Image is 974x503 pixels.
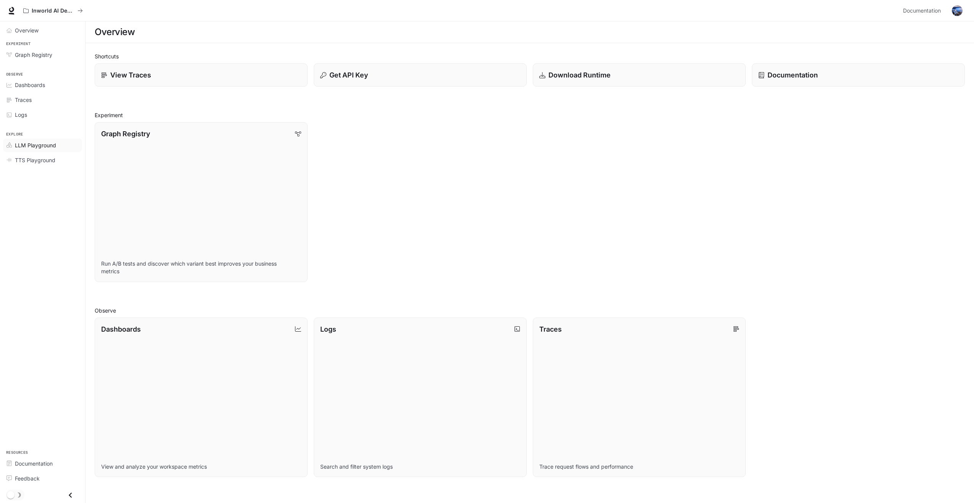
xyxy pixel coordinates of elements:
[101,463,301,471] p: View and analyze your workspace metrics
[900,3,947,18] a: Documentation
[3,108,82,121] a: Logs
[20,3,86,18] button: All workspaces
[101,260,301,275] p: Run A/B tests and discover which variant best improves your business metrics
[95,306,965,314] h2: Observe
[15,141,56,149] span: LLM Playground
[3,139,82,152] a: LLM Playground
[950,3,965,18] button: User avatar
[101,324,141,334] p: Dashboards
[95,63,308,87] a: View Traces
[15,51,52,59] span: Graph Registry
[752,63,965,87] a: Documentation
[7,490,15,499] span: Dark mode toggle
[15,474,40,482] span: Feedback
[95,318,308,477] a: DashboardsView and analyze your workspace metrics
[15,156,55,164] span: TTS Playground
[95,24,135,40] h1: Overview
[952,5,963,16] img: User avatar
[539,463,739,471] p: Trace request flows and performance
[15,26,39,34] span: Overview
[539,324,562,334] p: Traces
[95,111,965,119] h2: Experiment
[533,318,746,477] a: TracesTrace request flows and performance
[95,122,308,282] a: Graph RegistryRun A/B tests and discover which variant best improves your business metrics
[3,24,82,37] a: Overview
[101,129,150,139] p: Graph Registry
[3,93,82,106] a: Traces
[533,63,746,87] a: Download Runtime
[314,63,527,87] button: Get API Key
[32,8,74,14] p: Inworld AI Demos
[3,457,82,470] a: Documentation
[15,96,32,104] span: Traces
[3,153,82,167] a: TTS Playground
[110,70,151,80] p: View Traces
[329,70,368,80] p: Get API Key
[15,81,45,89] span: Dashboards
[320,463,520,471] p: Search and filter system logs
[903,6,941,16] span: Documentation
[3,78,82,92] a: Dashboards
[314,318,527,477] a: LogsSearch and filter system logs
[768,70,818,80] p: Documentation
[320,324,336,334] p: Logs
[62,487,79,503] button: Close drawer
[15,111,27,119] span: Logs
[95,52,965,60] h2: Shortcuts
[3,48,82,61] a: Graph Registry
[15,459,53,468] span: Documentation
[3,472,82,485] a: Feedback
[548,70,611,80] p: Download Runtime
